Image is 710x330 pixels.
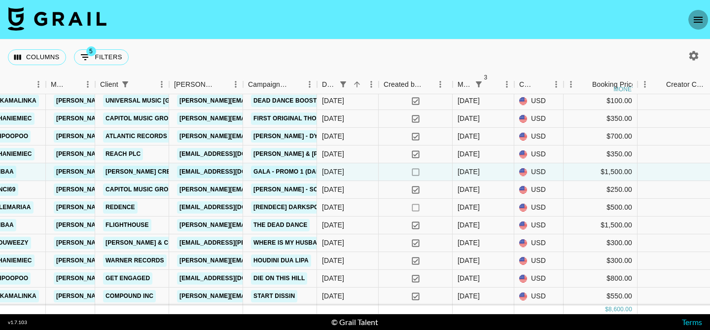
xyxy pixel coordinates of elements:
[458,149,480,159] div: Sep '25
[251,255,311,267] a: Houdini Dua Lipa
[54,272,265,285] a: [PERSON_NAME][EMAIL_ADDRESS][PERSON_NAME][DOMAIN_NAME]
[8,7,106,31] img: Grail Talent
[177,183,338,196] a: [PERSON_NAME][EMAIL_ADDRESS][DOMAIN_NAME]
[614,86,636,92] div: money
[177,255,389,267] a: [PERSON_NAME][EMAIL_ADDRESS][PERSON_NAME][DOMAIN_NAME]
[514,128,564,146] div: USD
[564,234,638,252] div: $300.00
[564,110,638,128] div: $350.00
[8,319,27,326] div: v 1.7.103
[302,77,317,92] button: Menu
[549,77,564,92] button: Menu
[379,75,453,94] div: Created by Grail Team
[103,237,189,249] a: [PERSON_NAME] & Co LLC
[322,202,344,212] div: 9/17/2025
[458,291,480,301] div: Sep '25
[154,77,169,92] button: Menu
[54,130,265,143] a: [PERSON_NAME][EMAIL_ADDRESS][PERSON_NAME][DOMAIN_NAME]
[453,75,514,94] div: Month Due
[458,256,480,265] div: Sep '25
[364,77,379,92] button: Menu
[174,75,214,94] div: [PERSON_NAME]
[422,77,436,91] button: Sort
[458,238,480,248] div: Sep '25
[535,77,549,91] button: Sort
[103,272,152,285] a: Get Engaged
[486,77,499,91] button: Sort
[177,166,287,178] a: [EMAIL_ADDRESS][DOMAIN_NAME]
[251,166,355,178] a: GALA - Promo 1 (Dance Clip A)
[103,255,167,267] a: Warner Records
[336,77,350,91] button: Show filters
[564,92,638,110] div: $100.00
[54,95,265,107] a: [PERSON_NAME][EMAIL_ADDRESS][PERSON_NAME][DOMAIN_NAME]
[118,77,132,91] div: 1 active filter
[458,220,480,230] div: Sep '25
[103,290,156,302] a: Compound Inc
[251,219,310,231] a: The Dead Dance
[564,199,638,217] div: $500.00
[214,77,228,91] button: Sort
[514,181,564,199] div: USD
[322,273,344,283] div: 9/19/2025
[564,146,638,163] div: $350.00
[67,77,80,91] button: Sort
[322,113,344,123] div: 9/10/2025
[251,130,331,143] a: [PERSON_NAME] - Dying
[458,184,480,194] div: Sep '25
[514,234,564,252] div: USD
[514,92,564,110] div: USD
[666,75,707,94] div: Creator Commmission Override
[472,77,486,91] button: Show filters
[251,237,332,249] a: Where is my husband?
[95,75,169,94] div: Client
[322,149,344,159] div: 9/15/2025
[322,220,344,230] div: 9/17/2025
[514,288,564,305] div: USD
[322,291,344,301] div: 9/19/2025
[331,317,378,327] div: © Grail Talent
[564,128,638,146] div: $700.00
[564,288,638,305] div: $550.00
[177,290,389,302] a: [PERSON_NAME][EMAIL_ADDRESS][PERSON_NAME][DOMAIN_NAME]
[322,184,344,194] div: 9/16/2025
[54,290,265,302] a: [PERSON_NAME][EMAIL_ADDRESS][PERSON_NAME][DOMAIN_NAME]
[80,77,95,92] button: Menu
[322,96,344,106] div: 9/10/2025
[54,183,265,196] a: [PERSON_NAME][EMAIL_ADDRESS][PERSON_NAME][DOMAIN_NAME]
[514,217,564,234] div: USD
[458,113,480,123] div: Sep '25
[514,75,564,94] div: Currency
[458,96,480,106] div: Sep '25
[248,75,288,94] div: Campaign (Type)
[458,273,480,283] div: Sep '25
[564,217,638,234] div: $1,500.00
[564,270,638,288] div: $800.00
[472,77,486,91] div: 3 active filters
[652,77,666,91] button: Sort
[519,75,535,94] div: Currency
[103,183,179,196] a: Capitol Music Group
[251,183,400,196] a: [PERSON_NAME] - Something In The Heavens
[228,77,243,92] button: Menu
[322,131,344,141] div: 9/15/2025
[177,95,338,107] a: [PERSON_NAME][EMAIL_ADDRESS][DOMAIN_NAME]
[103,148,143,160] a: Reach PLC
[514,270,564,288] div: USD
[103,201,138,214] a: redence
[458,131,480,141] div: Sep '25
[251,290,297,302] a: Start Dissin
[322,167,344,177] div: 9/16/2025
[8,49,66,65] button: Select columns
[638,77,652,92] button: Menu
[103,95,230,107] a: Universal Music [GEOGRAPHIC_DATA]
[514,110,564,128] div: USD
[54,219,265,231] a: [PERSON_NAME][EMAIL_ADDRESS][PERSON_NAME][DOMAIN_NAME]
[54,237,265,249] a: [PERSON_NAME][EMAIL_ADDRESS][PERSON_NAME][DOMAIN_NAME]
[177,237,338,249] a: [EMAIL_ADDRESS][PERSON_NAME][DOMAIN_NAME]
[384,75,422,94] div: Created by Grail Team
[243,75,317,94] div: Campaign (Type)
[54,148,265,160] a: [PERSON_NAME][EMAIL_ADDRESS][PERSON_NAME][DOMAIN_NAME]
[54,166,265,178] a: [PERSON_NAME][EMAIL_ADDRESS][PERSON_NAME][DOMAIN_NAME]
[322,256,344,265] div: 9/19/2025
